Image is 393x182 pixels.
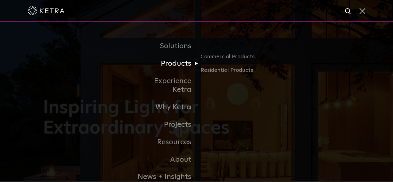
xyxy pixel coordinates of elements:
[200,66,259,75] a: Residential Products
[134,151,196,168] a: About
[134,116,196,134] a: Projects
[344,8,352,15] img: search icon
[134,55,196,72] a: Products
[134,37,196,55] a: Solutions
[28,6,64,15] img: ketra-logo-2019-white
[200,52,259,66] a: Commercial Products
[134,99,196,116] a: Why Ketra
[134,72,196,99] a: Experience Ketra
[134,134,196,151] a: Resources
